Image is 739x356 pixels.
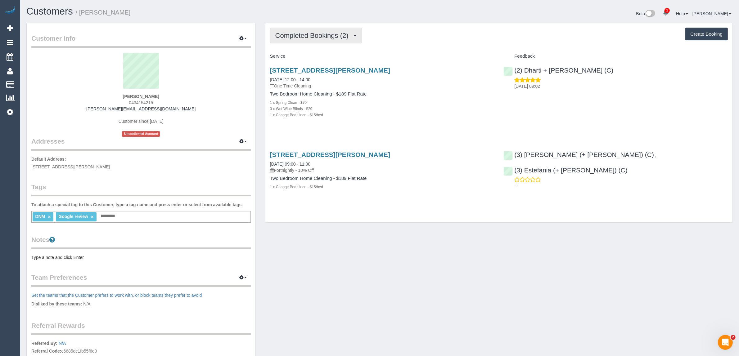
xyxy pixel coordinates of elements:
[503,54,728,59] h4: Feedback
[91,214,94,220] a: ×
[270,83,494,89] p: One Time Cleaning
[26,6,73,17] a: Customers
[270,176,494,181] h4: Two Bedroom Home Cleaning - $189 Flat Rate
[270,113,323,117] small: 1 x Change Bed Linen - $15/bed
[718,335,733,350] iframe: Intercom live chat
[31,348,61,354] label: Referral Code:
[31,156,66,162] label: Default Address:
[31,182,251,196] legend: Tags
[270,77,310,82] a: [DATE] 12:00 - 14:00
[31,254,251,260] pre: Type a note and click Enter
[503,167,628,174] a: (3) Estefania (+ [PERSON_NAME]) (C)
[660,6,672,20] a: 1
[270,28,362,43] button: Completed Bookings (2)
[4,6,16,15] img: Automaid Logo
[31,321,251,335] legend: Referral Rewards
[503,67,613,74] a: (2) Dharti + [PERSON_NAME] (C)
[270,185,323,189] small: 1 x Change Bed Linen - $15/bed
[31,340,57,346] label: Referred By:
[270,91,494,97] h4: Two Bedroom Home Cleaning - $189 Flat Rate
[59,341,66,346] a: N/A
[119,119,164,124] span: Customer since [DATE]
[514,83,728,89] p: [DATE] 09:02
[270,100,307,105] small: 1 x Spring Clean - $70
[270,162,310,167] a: [DATE] 09:00 - 11:00
[31,34,251,48] legend: Customer Info
[655,153,656,158] span: ,
[31,301,82,307] label: Disliked by these teams:
[35,214,45,219] span: DNM
[48,214,51,220] a: ×
[645,10,655,18] img: New interface
[270,107,313,111] small: 3 x Wet Wipe Blinds - $29
[76,9,131,16] small: / [PERSON_NAME]
[31,202,243,208] label: To attach a special tag to this Customer, type a tag name and press enter or select from availabl...
[270,54,494,59] h4: Service
[514,183,728,189] p: ---
[86,106,196,111] a: [PERSON_NAME][EMAIL_ADDRESS][DOMAIN_NAME]
[31,235,251,249] legend: Notes
[83,301,90,306] span: N/A
[31,164,110,169] span: [STREET_ADDRESS][PERSON_NAME]
[58,214,88,219] span: Google review
[685,28,728,41] button: Create Booking
[692,11,731,16] a: [PERSON_NAME]
[270,167,494,173] p: Fortnightly - 10% Off
[275,32,352,39] span: Completed Bookings (2)
[270,67,390,74] a: [STREET_ADDRESS][PERSON_NAME]
[31,273,251,287] legend: Team Preferences
[270,151,390,158] a: [STREET_ADDRESS][PERSON_NAME]
[129,100,153,105] span: 0434154215
[123,94,159,99] strong: [PERSON_NAME]
[665,8,670,13] span: 1
[636,11,656,16] a: Beta
[31,293,202,298] a: Set the teams that the Customer prefers to work with, or block teams they prefer to avoid
[731,335,736,340] span: 2
[503,151,654,158] a: (3) [PERSON_NAME] (+ [PERSON_NAME]) (C)
[122,131,160,136] span: Unconfirmed Account
[676,11,688,16] a: Help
